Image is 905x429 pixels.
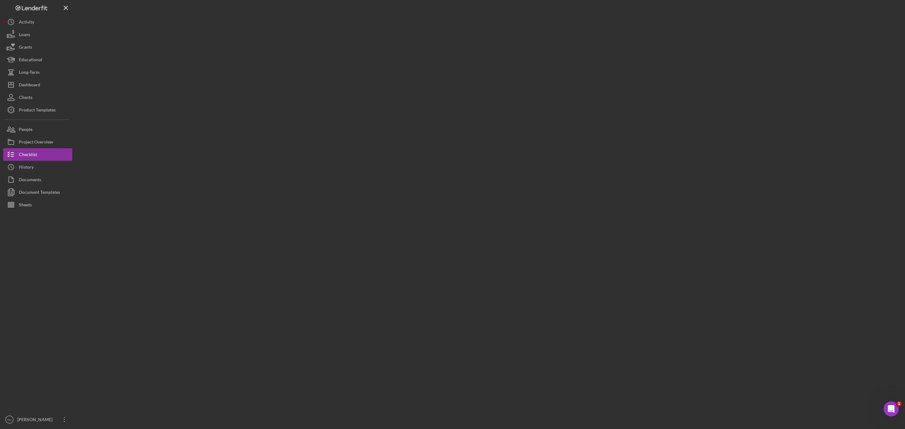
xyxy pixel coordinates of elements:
button: Document Templates [3,186,72,198]
text: NL [8,418,12,421]
button: Clients [3,91,72,104]
button: Product Templates [3,104,72,116]
button: People [3,123,72,136]
div: Clients [19,91,32,105]
span: 1 [897,401,902,406]
button: History [3,161,72,173]
div: Long-Term [19,66,40,80]
button: Long-Term [3,66,72,79]
div: Activity [19,16,34,30]
div: Loans [19,28,30,42]
button: Project Overview [3,136,72,148]
div: Dashboard [19,79,40,93]
button: Dashboard [3,79,72,91]
button: Sheets [3,198,72,211]
iframe: Intercom live chat [884,401,899,416]
button: Documents [3,173,72,186]
div: Educational [19,53,42,68]
button: Activity [3,16,72,28]
div: Product Templates [19,104,56,118]
div: Document Templates [19,186,60,200]
div: Checklist [19,148,37,162]
div: Project Overview [19,136,53,150]
button: NL[PERSON_NAME] [3,413,72,426]
div: Sheets [19,198,32,213]
div: Grants [19,41,32,55]
button: Grants [3,41,72,53]
div: [PERSON_NAME] [16,413,57,427]
div: Documents [19,173,41,187]
button: Loans [3,28,72,41]
div: History [19,161,34,175]
button: Educational [3,53,72,66]
button: Checklist [3,148,72,161]
div: People [19,123,32,137]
